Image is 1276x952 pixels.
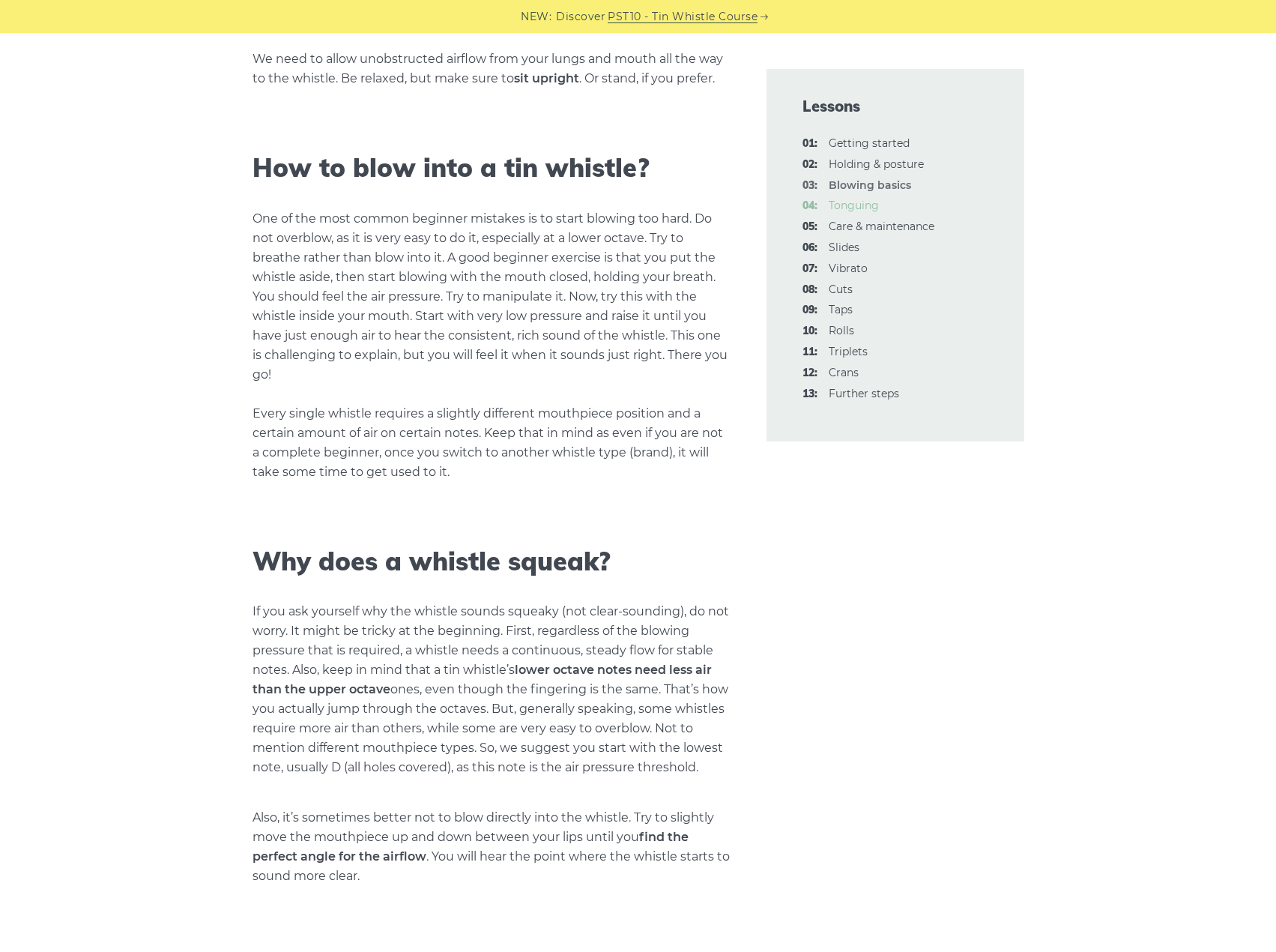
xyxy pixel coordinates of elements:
[829,283,853,296] a: 08:Cuts
[521,8,551,25] span: NEW:
[829,387,899,400] a: 13:Further steps
[802,385,817,403] span: 13:
[829,262,868,275] a: 07:Vibrato
[802,364,817,382] span: 12:
[514,71,579,85] strong: sit upright
[253,153,731,184] h2: How to blow into a tin whistle?
[802,135,817,153] span: 01:
[253,209,731,482] p: One of the most common beginner mistakes is to start blowing too hard. Do not overblow, as it is ...
[829,366,859,379] a: 12:Crans
[556,8,605,25] span: Discover
[253,546,731,577] h2: Why does a whistle squeak?
[829,157,924,171] a: 02:Holding & posture
[253,49,731,88] p: We need to allow unobstructed airflow from your lungs and mouth all the way to the whistle. Be re...
[802,322,817,340] span: 10:
[802,177,817,195] span: 03:
[802,239,817,257] span: 06:
[829,178,911,192] strong: Blowing basics
[253,808,731,886] p: Also, it’s sometimes better not to blow directly into the whistle. Try to slightly move the mouth...
[829,345,868,358] a: 11:Triplets
[829,241,859,254] a: 06:Slides
[802,343,817,361] span: 11:
[829,199,879,212] a: 04:Tonguing
[802,301,817,319] span: 09:
[802,218,817,236] span: 05:
[802,156,817,174] span: 02:
[829,220,934,233] a: 05:Care & maintenance
[829,324,854,337] a: 10:Rolls
[802,281,817,299] span: 08:
[802,260,817,278] span: 07:
[253,602,731,777] p: If you ask yourself why the whistle sounds squeaky (not clear-sounding), do not worry. It might b...
[802,96,988,117] span: Lessons
[608,8,758,25] a: PST10 - Tin Whistle Course
[829,303,853,316] a: 09:Taps
[802,197,817,215] span: 04:
[829,136,910,150] a: 01:Getting started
